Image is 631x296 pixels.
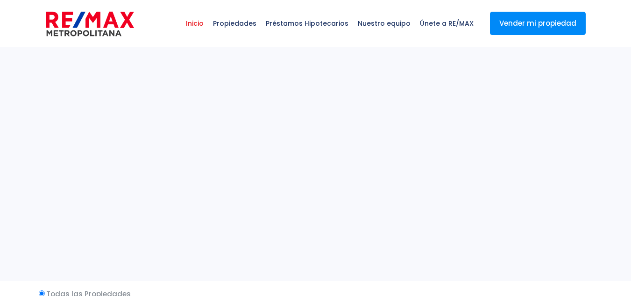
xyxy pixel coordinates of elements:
a: Vender mi propiedad [490,12,586,35]
span: Préstamos Hipotecarios [261,9,353,37]
span: Inicio [181,9,208,37]
span: Únete a RE/MAX [415,9,478,37]
img: remax-metropolitana-logo [46,10,134,38]
span: Propiedades [208,9,261,37]
span: Nuestro equipo [353,9,415,37]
